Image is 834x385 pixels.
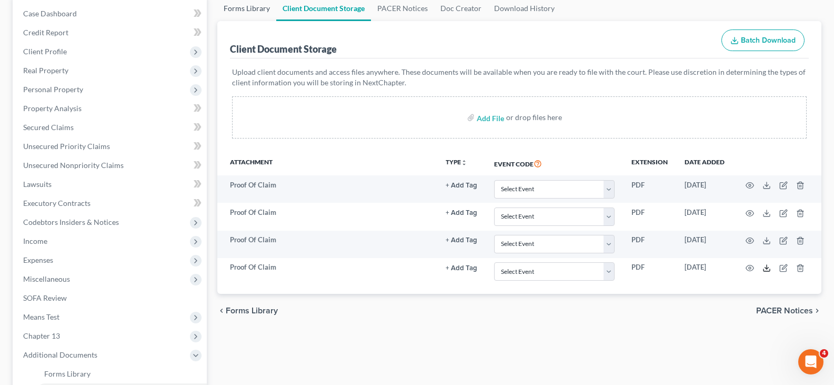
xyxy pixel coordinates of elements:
[23,28,68,37] span: Credit Report
[798,349,823,374] iframe: Intercom live chat
[756,307,813,315] span: PACER Notices
[623,231,676,258] td: PDF
[461,160,467,166] i: unfold_more
[623,203,676,230] td: PDF
[486,151,623,175] th: Event Code
[15,23,207,42] a: Credit Report
[15,194,207,213] a: Executory Contracts
[23,66,68,75] span: Real Property
[217,203,437,230] td: Proof Of Claim
[820,349,828,358] span: 4
[23,218,119,226] span: Codebtors Insiders & Notices
[23,350,97,359] span: Additional Documents
[15,156,207,175] a: Unsecured Nonpriority Claims
[23,161,124,170] span: Unsecured Nonpriority Claims
[217,151,437,175] th: Attachment
[506,112,562,123] div: or drop files here
[15,137,207,156] a: Unsecured Priority Claims
[23,142,110,151] span: Unsecured Priority Claims
[446,235,477,245] a: + Add Tag
[23,236,47,245] span: Income
[23,199,91,208] span: Executory Contracts
[44,369,91,378] span: Forms Library
[446,182,477,189] button: + Add Tag
[36,364,207,383] a: Forms Library
[23,85,83,94] span: Personal Property
[217,258,437,285] td: Proof Of Claim
[23,331,60,340] span: Chapter 13
[676,258,733,285] td: [DATE]
[217,231,437,258] td: Proof Of Claim
[217,175,437,203] td: Proof Of Claim
[721,29,805,52] button: Batch Download
[23,255,53,264] span: Expenses
[446,180,477,190] a: + Add Tag
[217,307,226,315] i: chevron_left
[15,118,207,137] a: Secured Claims
[623,175,676,203] td: PDF
[15,289,207,308] a: SOFA Review
[230,43,337,55] div: Client Document Storage
[23,293,67,302] span: SOFA Review
[676,175,733,203] td: [DATE]
[676,231,733,258] td: [DATE]
[23,47,67,56] span: Client Profile
[23,104,82,113] span: Property Analysis
[446,208,477,218] a: + Add Tag
[226,307,278,315] span: Forms Library
[446,237,477,244] button: + Add Tag
[756,307,821,315] button: PACER Notices chevron_right
[23,274,70,283] span: Miscellaneous
[15,4,207,23] a: Case Dashboard
[446,265,477,272] button: + Add Tag
[623,151,676,175] th: Extension
[15,99,207,118] a: Property Analysis
[446,210,477,216] button: + Add Tag
[232,67,807,88] p: Upload client documents and access files anywhere. These documents will be available when you are...
[23,312,59,321] span: Means Test
[23,9,77,18] span: Case Dashboard
[623,258,676,285] td: PDF
[23,180,52,189] span: Lawsuits
[446,262,477,272] a: + Add Tag
[741,36,796,45] span: Batch Download
[23,123,74,132] span: Secured Claims
[446,159,467,166] button: TYPEunfold_more
[813,307,821,315] i: chevron_right
[217,307,278,315] button: chevron_left Forms Library
[676,203,733,230] td: [DATE]
[676,151,733,175] th: Date added
[15,175,207,194] a: Lawsuits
